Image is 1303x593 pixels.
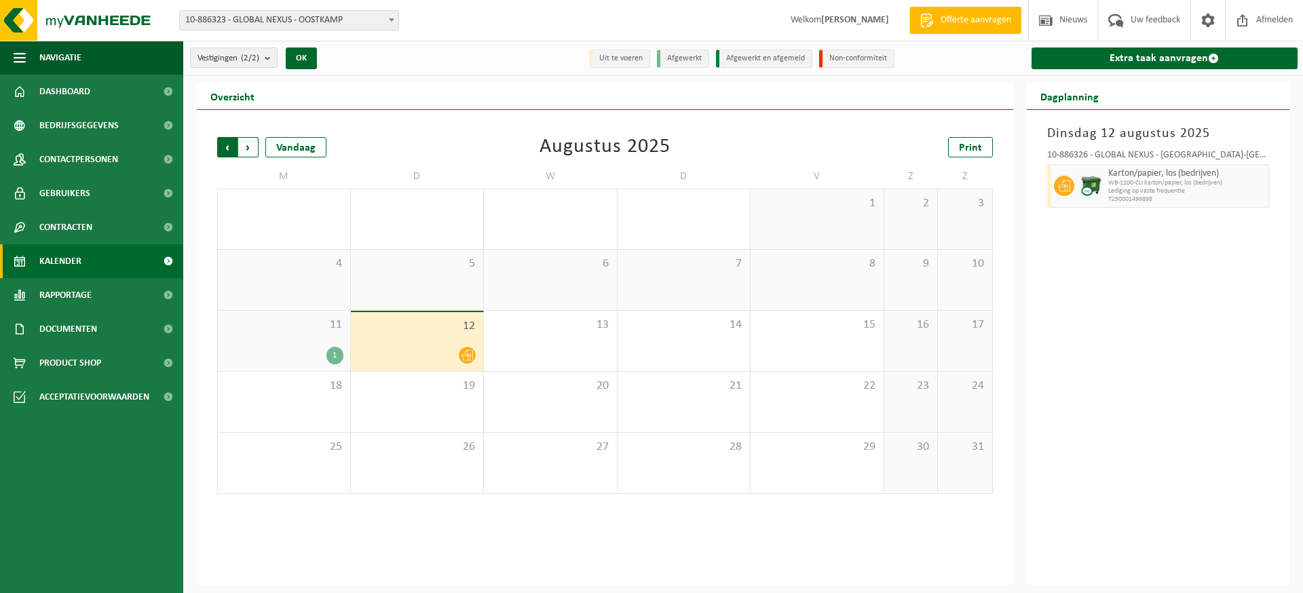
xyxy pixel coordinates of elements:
span: 4 [225,256,343,271]
span: Acceptatievoorwaarden [39,380,149,414]
div: Vandaag [265,137,326,157]
span: 25 [225,440,343,455]
li: Uit te voeren [589,50,650,68]
span: Contracten [39,210,92,244]
strong: [PERSON_NAME] [821,15,889,25]
span: WB-1100-CU karton/papier, los (bedrijven) [1108,179,1266,187]
span: 13 [491,318,610,332]
span: T250001496898 [1108,195,1266,204]
li: Non-conformiteit [819,50,894,68]
li: Afgewerkt [657,50,709,68]
td: M [217,164,351,189]
span: Navigatie [39,41,81,75]
span: Vestigingen [197,48,259,69]
span: Karton/papier, los (bedrijven) [1108,168,1266,179]
span: 29 [757,440,877,455]
div: 10-886326 - GLOBAL NEXUS - [GEOGRAPHIC_DATA]-[GEOGRAPHIC_DATA] [1047,151,1270,164]
td: W [484,164,618,189]
li: Afgewerkt en afgemeld [716,50,812,68]
span: 28 [624,440,744,455]
span: Offerte aanvragen [937,14,1015,27]
span: 12 [358,319,477,334]
span: Vorige [217,137,238,157]
img: WB-1100-CU [1081,176,1101,196]
span: 15 [757,318,877,332]
count: (2/2) [241,54,259,62]
a: Extra taak aanvragen [1032,47,1298,69]
span: Documenten [39,312,97,346]
h3: Dinsdag 12 augustus 2025 [1047,123,1270,144]
span: Rapportage [39,278,92,312]
span: 19 [358,379,477,394]
span: 3 [945,196,985,211]
span: 2 [891,196,931,211]
span: Dashboard [39,75,90,109]
span: 26 [358,440,477,455]
span: 24 [945,379,985,394]
h2: Dagplanning [1027,83,1112,109]
span: 30 [891,440,931,455]
td: D [351,164,485,189]
span: 6 [491,256,610,271]
span: Print [959,142,982,153]
span: 14 [624,318,744,332]
span: 7 [624,256,744,271]
span: Lediging op vaste frequentie [1108,187,1266,195]
span: Kalender [39,244,81,278]
span: 17 [945,318,985,332]
span: 21 [624,379,744,394]
a: Print [948,137,993,157]
span: 16 [891,318,931,332]
span: 5 [358,256,477,271]
span: 10-886323 - GLOBAL NEXUS - OOSTKAMP [179,10,399,31]
span: 23 [891,379,931,394]
span: 18 [225,379,343,394]
button: OK [286,47,317,69]
span: 9 [891,256,931,271]
span: 10 [945,256,985,271]
span: 20 [491,379,610,394]
span: 11 [225,318,343,332]
span: Volgende [238,137,259,157]
td: V [751,164,884,189]
span: 1 [757,196,877,211]
span: 22 [757,379,877,394]
button: Vestigingen(2/2) [190,47,278,68]
td: D [618,164,751,189]
td: Z [884,164,939,189]
span: Product Shop [39,346,101,380]
span: 27 [491,440,610,455]
span: Contactpersonen [39,142,118,176]
div: Augustus 2025 [540,137,671,157]
span: 10-886323 - GLOBAL NEXUS - OOSTKAMP [180,11,398,30]
span: 31 [945,440,985,455]
td: Z [938,164,992,189]
a: Offerte aanvragen [909,7,1021,34]
span: 8 [757,256,877,271]
span: Bedrijfsgegevens [39,109,119,142]
div: 1 [326,347,343,364]
span: Gebruikers [39,176,90,210]
h2: Overzicht [197,83,268,109]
